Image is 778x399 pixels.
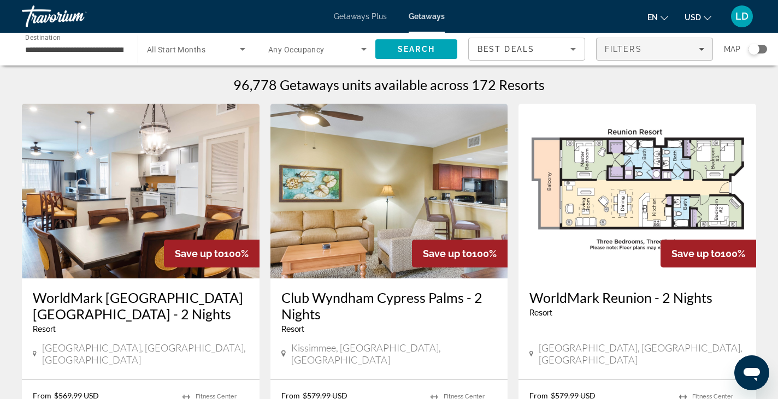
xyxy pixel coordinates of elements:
button: Change language [647,9,668,25]
mat-select: Sort by [478,43,576,56]
span: Save up to [175,248,224,259]
img: Club Wyndham Cypress Palms - 2 Nights [270,104,508,278]
span: Resort [529,308,552,317]
button: Filters [596,38,713,61]
span: LD [735,11,748,22]
span: en [647,13,658,22]
a: WorldMark Reunion - 2 Nights [529,289,745,306]
a: Travorium [22,2,131,31]
iframe: Button to launch messaging window [734,355,769,390]
span: [GEOGRAPHIC_DATA], [GEOGRAPHIC_DATA], [GEOGRAPHIC_DATA] [42,342,249,366]
span: Search [398,45,435,53]
span: Any Occupancy [268,45,325,54]
span: Map [724,41,740,57]
span: USD [685,13,701,22]
div: 100% [164,240,260,267]
span: Resort [281,325,304,334]
span: Save up to [423,248,472,259]
div: 100% [412,240,508,267]
a: Getaways [409,12,445,21]
span: [GEOGRAPHIC_DATA], [GEOGRAPHIC_DATA], [GEOGRAPHIC_DATA] [539,342,745,366]
img: WorldMark Reunion - 2 Nights [518,104,756,278]
span: Kissimmee, [GEOGRAPHIC_DATA], [GEOGRAPHIC_DATA] [291,342,497,366]
span: Best Deals [478,45,534,53]
a: WorldMark [GEOGRAPHIC_DATA] [GEOGRAPHIC_DATA] - 2 Nights [33,289,249,322]
span: Destination [25,33,61,41]
h1: 96,778 Getaways units available across 172 Resorts [233,76,545,93]
span: Filters [605,45,642,53]
span: Save up to [671,248,721,259]
button: Search [375,39,457,59]
span: All Start Months [147,45,205,54]
a: Club Wyndham Cypress Palms - 2 Nights [281,289,497,322]
span: Resort [33,325,56,334]
button: User Menu [728,5,756,28]
button: Change currency [685,9,711,25]
div: 100% [661,240,756,267]
img: WorldMark Orlando Kingstown Reef - 2 Nights [22,104,260,278]
input: Select destination [25,43,123,56]
a: Getaways Plus [334,12,387,21]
